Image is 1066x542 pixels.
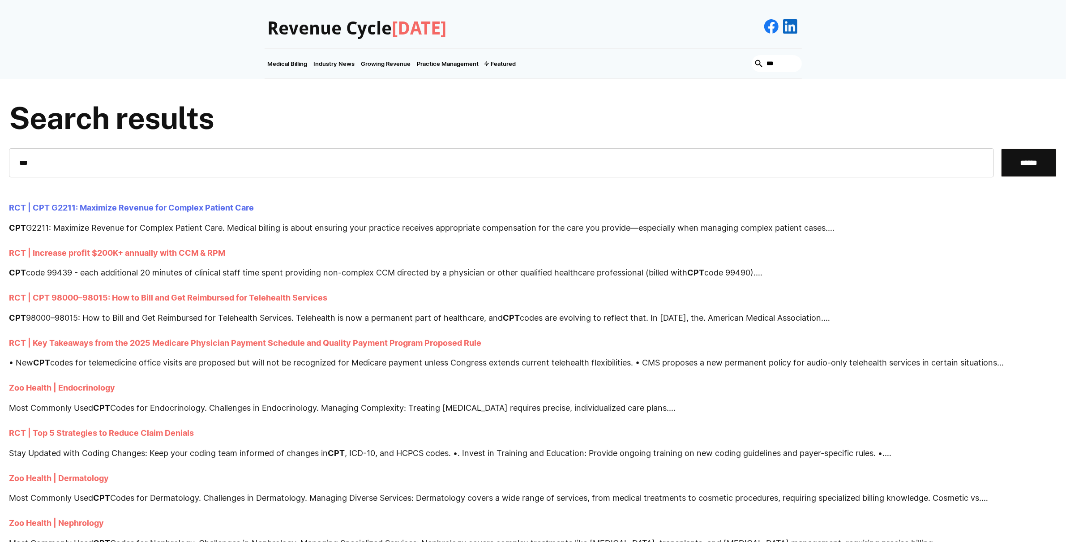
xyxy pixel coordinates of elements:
[9,383,115,393] a: Zoo Health | Endocrinology
[9,313,26,323] strong: CPT
[823,313,830,323] span: …
[520,313,823,323] span: codes are evolving to reflect that. In [DATE], the. American Medical Association.
[9,203,254,213] a: RCT | CPT G2211: Maximize Revenue for Complex Patient Care
[110,403,669,413] span: Codes for Endocrinology. Challenges in Endocrinology. Managing Complexity: Treating [MEDICAL_DATA...
[345,448,885,458] span: , ICD-10, and HCPCS codes. •. Invest in Training and Education: Provide ongoing training on new c...
[9,338,481,348] a: RCT | Key Takeaways from the 2025 Medicare Physician Payment Schedule and Quality Payment Program...
[26,268,687,277] span: code 99439 - each additional 20 minutes of clinical staff time spent providing non-complex CCM di...
[9,428,194,438] a: RCT | Top 5 Strategies to Reduce Claim Denials
[26,223,828,232] span: G2211: Maximize Revenue for Complex Patient Care. Medical billing is about ensuring your practice...
[33,358,50,367] strong: CPT
[110,493,981,503] span: Codes for Dermatology. Challenges in Dermatology. Managing Diverse Services: Dermatology covers a...
[687,268,704,277] strong: CPT
[9,518,104,528] a: Zoo Health | Nephrology
[328,448,345,458] strong: CPT
[9,493,93,503] span: Most Commonly Used
[482,49,519,78] div: Featured
[669,403,676,413] span: …
[981,493,988,503] span: …
[265,49,311,78] a: Medical Billing
[9,268,26,277] strong: CPT
[9,293,327,303] a: RCT | CPT 98000–98015: How to Bill and Get Reimbursed for Telehealth Services
[9,223,26,232] strong: CPT
[265,9,447,44] a: Revenue Cycle[DATE]
[9,248,225,258] a: RCT | Increase profit $200K+ annually with CCM & RPM
[997,358,1004,367] span: …
[50,358,997,367] span: codes for telemedicine office visits are proposed but will not be recognized for Medicare payment...
[358,49,414,78] a: Growing Revenue
[414,49,482,78] a: Practice Management
[26,313,503,323] span: 98000–98015: How to Bill and Get Reimbursed for Telehealth Services. Telehealth is now a permanen...
[268,18,447,39] h3: Revenue Cycle
[9,403,93,413] span: Most Commonly Used
[9,101,214,135] h1: Search results
[9,473,109,483] a: Zoo Health | Dermatology
[704,268,756,277] span: code 99490).
[491,60,516,67] div: Featured
[828,223,835,232] span: …
[93,403,110,413] strong: CPT
[93,493,110,503] strong: CPT
[392,18,447,39] span: [DATE]
[9,358,33,367] span: • New
[756,268,762,277] span: …
[311,49,358,78] a: Industry News
[885,448,891,458] span: …
[503,313,520,323] strong: CPT
[9,448,328,458] span: Stay Updated with Coding Changes: Keep your coding team informed of changes in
